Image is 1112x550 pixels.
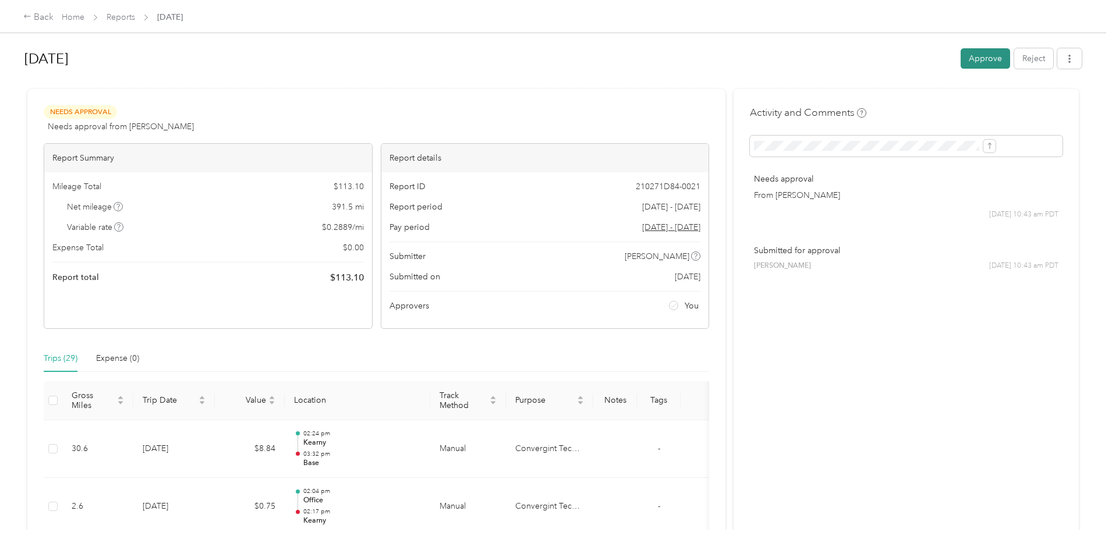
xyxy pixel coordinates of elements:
p: Needs approval [754,173,1058,185]
td: Convergint Technologies [506,420,593,478]
p: Kearny [303,438,421,448]
div: Back [23,10,54,24]
div: Report Summary [44,144,372,172]
button: Reject [1014,48,1053,69]
td: $8.84 [215,420,285,478]
span: Purpose [515,395,575,405]
span: [DATE] 10:43 am PDT [989,210,1058,220]
span: [DATE] 10:43 am PDT [989,261,1058,271]
td: Convergint Technologies [506,478,593,536]
span: Approvers [389,300,429,312]
span: Net mileage [67,201,123,213]
span: Go to pay period [642,221,700,233]
p: 02:04 pm [303,487,421,495]
td: $0.75 [215,478,285,536]
span: $ 113.10 [334,180,364,193]
th: Location [285,381,430,420]
span: $ 113.10 [330,271,364,285]
span: [DATE] [157,11,183,23]
span: 210271D84-0021 [636,180,700,193]
span: $ 0.2889 / mi [322,221,364,233]
span: Value [224,395,266,405]
td: [DATE] [133,420,215,478]
span: Needs Approval [44,105,117,119]
span: $ 0.00 [343,242,364,254]
span: caret-up [199,394,206,401]
span: Mileage Total [52,180,101,193]
span: Variable rate [67,221,124,233]
span: Report total [52,271,99,283]
h1: August 2025 [24,45,952,73]
span: caret-up [117,394,124,401]
td: Manual [430,420,506,478]
th: Purpose [506,381,593,420]
span: [PERSON_NAME] [625,250,689,262]
span: Track Method [440,391,487,410]
span: Expense Total [52,242,104,254]
p: From [PERSON_NAME] [754,189,1058,201]
p: Office [303,495,421,506]
button: Approve [961,48,1010,69]
p: Submitted for approval [754,244,1058,257]
th: Notes [593,381,637,420]
span: You [685,300,699,312]
td: 30.6 [62,420,133,478]
span: caret-up [577,394,584,401]
th: Value [215,381,285,420]
span: Submitted on [389,271,440,283]
div: Trips (29) [44,352,77,365]
th: Trip Date [133,381,215,420]
p: 02:24 pm [303,430,421,438]
p: 03:32 pm [303,450,421,458]
span: caret-down [117,399,124,406]
td: 2.6 [62,478,133,536]
span: Report ID [389,180,426,193]
span: Needs approval from [PERSON_NAME] [48,120,194,133]
div: Report details [381,144,709,172]
p: Base [303,458,421,469]
th: Track Method [430,381,506,420]
span: Submitter [389,250,426,262]
a: Reports [107,12,135,22]
th: Gross Miles [62,381,133,420]
span: Trip Date [143,395,196,405]
span: caret-up [268,394,275,401]
p: Kearny [303,516,421,526]
span: caret-down [490,399,497,406]
span: caret-down [268,399,275,406]
div: Expense (0) [96,352,139,365]
iframe: Everlance-gr Chat Button Frame [1047,485,1112,550]
span: - [658,501,660,511]
span: [DATE] [675,271,700,283]
td: Manual [430,478,506,536]
span: [DATE] - [DATE] [642,201,700,213]
p: 02:17 pm [303,508,421,516]
span: 391.5 mi [332,201,364,213]
th: Tags [637,381,681,420]
span: Pay period [389,221,430,233]
h4: Activity and Comments [750,105,866,120]
a: Home [62,12,84,22]
td: [DATE] [133,478,215,536]
span: Gross Miles [72,391,115,410]
span: caret-up [490,394,497,401]
span: caret-down [577,399,584,406]
span: caret-down [199,399,206,406]
span: - [658,443,660,453]
span: [PERSON_NAME] [754,261,811,271]
span: Report period [389,201,442,213]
